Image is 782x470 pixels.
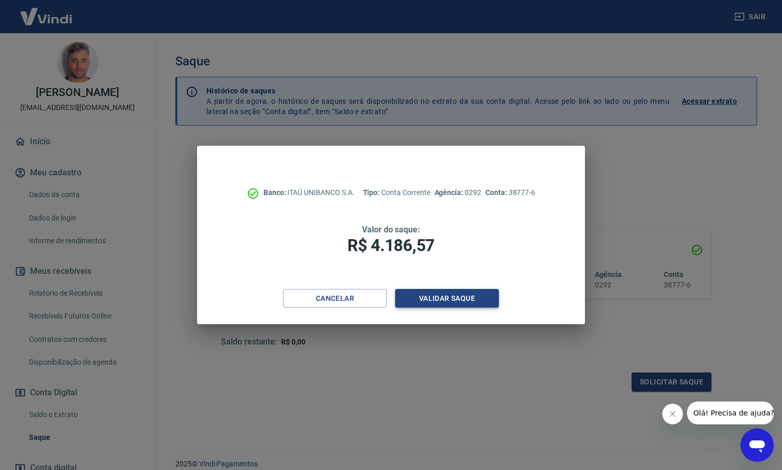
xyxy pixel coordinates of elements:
p: Conta Corrente [363,187,430,198]
span: Banco: [263,188,288,197]
span: Olá! Precisa de ajuda? [6,7,87,16]
iframe: Fechar mensagem [662,404,683,424]
p: 38777-6 [485,187,535,198]
button: Cancelar [283,289,387,308]
iframe: Botão para abrir a janela de mensagens [741,428,774,462]
p: 0292 [435,187,481,198]
button: Validar saque [395,289,499,308]
span: Tipo: [363,188,382,197]
span: R$ 4.186,57 [347,236,435,255]
span: Valor do saque: [362,225,420,234]
span: Agência: [435,188,465,197]
iframe: Mensagem da empresa [687,402,774,424]
p: ITAÚ UNIBANCO S.A. [263,187,355,198]
span: Conta: [485,188,509,197]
